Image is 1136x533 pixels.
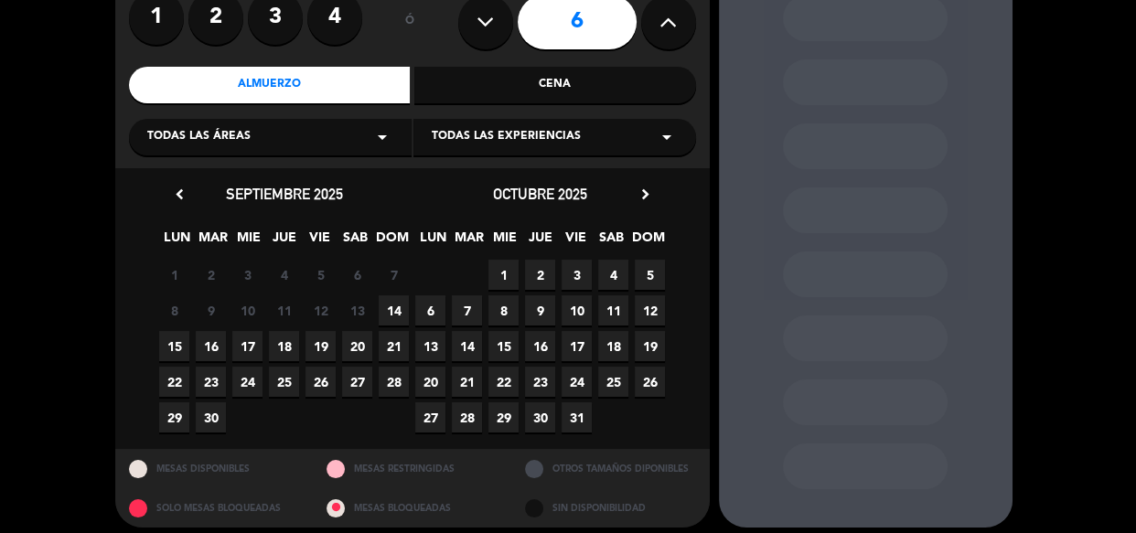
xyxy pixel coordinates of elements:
[342,260,372,290] span: 6
[635,295,665,325] span: 12
[493,185,587,203] span: octubre 2025
[562,402,592,432] span: 31
[162,227,192,257] span: LUN
[159,367,189,397] span: 22
[488,331,519,361] span: 15
[196,295,226,325] span: 9
[488,295,519,325] span: 8
[305,227,335,257] span: VIE
[269,331,299,361] span: 18
[562,295,592,325] span: 10
[159,402,189,432] span: 29
[598,331,628,361] span: 18
[198,227,228,257] span: MAR
[525,295,555,325] span: 9
[415,367,445,397] span: 20
[269,295,299,325] span: 11
[656,126,678,148] i: arrow_drop_down
[414,67,696,103] div: Cena
[313,449,511,488] div: MESAS RESTRINGIDAS
[147,128,251,146] span: Todas las áreas
[562,331,592,361] span: 17
[170,185,189,204] i: chevron_left
[115,488,314,528] div: SOLO MESAS BLOQUEADAS
[233,227,263,257] span: MIE
[525,367,555,397] span: 23
[635,367,665,397] span: 26
[636,185,655,204] i: chevron_right
[129,67,411,103] div: Almuerzo
[452,402,482,432] span: 28
[269,260,299,290] span: 4
[488,402,519,432] span: 29
[196,367,226,397] span: 23
[562,367,592,397] span: 24
[598,295,628,325] span: 11
[342,295,372,325] span: 13
[525,331,555,361] span: 16
[379,295,409,325] span: 14
[488,260,519,290] span: 1
[525,227,555,257] span: JUE
[305,331,336,361] span: 19
[342,367,372,397] span: 27
[511,449,710,488] div: OTROS TAMAÑOS DIPONIBLES
[415,331,445,361] span: 13
[596,227,627,257] span: SAB
[371,126,393,148] i: arrow_drop_down
[598,367,628,397] span: 25
[562,260,592,290] span: 3
[196,331,226,361] span: 16
[305,367,336,397] span: 26
[432,128,581,146] span: Todas las experiencias
[452,331,482,361] span: 14
[232,367,263,397] span: 24
[305,260,336,290] span: 5
[511,488,710,528] div: SIN DISPONIBILIDAD
[232,295,263,325] span: 10
[525,260,555,290] span: 2
[379,331,409,361] span: 21
[418,227,448,257] span: LUN
[525,402,555,432] span: 30
[454,227,484,257] span: MAR
[159,295,189,325] span: 8
[115,449,314,488] div: MESAS DISPONIBLES
[342,331,372,361] span: 20
[489,227,520,257] span: MIE
[379,367,409,397] span: 28
[415,295,445,325] span: 6
[196,260,226,290] span: 2
[269,227,299,257] span: JUE
[232,331,263,361] span: 17
[635,331,665,361] span: 19
[632,227,662,257] span: DOM
[561,227,591,257] span: VIE
[635,260,665,290] span: 5
[379,260,409,290] span: 7
[452,367,482,397] span: 21
[488,367,519,397] span: 22
[269,367,299,397] span: 25
[313,488,511,528] div: MESAS BLOQUEADAS
[159,260,189,290] span: 1
[159,331,189,361] span: 15
[196,402,226,432] span: 30
[340,227,370,257] span: SAB
[232,260,263,290] span: 3
[415,402,445,432] span: 27
[305,295,336,325] span: 12
[598,260,628,290] span: 4
[226,185,343,203] span: septiembre 2025
[452,295,482,325] span: 7
[376,227,406,257] span: DOM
